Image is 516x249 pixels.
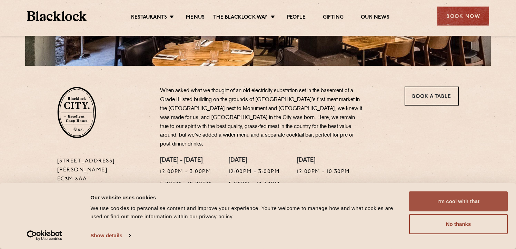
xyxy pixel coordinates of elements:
[437,7,489,26] div: Book Now
[90,230,130,241] a: Show details
[160,168,211,177] p: 12:00pm - 3:00pm
[57,87,96,138] img: City-stamp-default.svg
[90,204,401,221] div: We use cookies to personalise content and improve your experience. You're welcome to manage how a...
[57,157,150,184] p: [STREET_ADDRESS][PERSON_NAME] EC3M 8AA
[287,14,306,22] a: People
[186,14,205,22] a: Menus
[229,157,280,165] h4: [DATE]
[229,180,280,189] p: 5:00pm - 10:30pm
[160,180,211,189] p: 5:00pm - 10:00pm
[361,14,389,22] a: Our News
[160,87,364,149] p: When asked what we thought of an old electricity substation set in the basement of a Grade II lis...
[409,214,508,234] button: No thanks
[405,87,459,106] a: Book a Table
[160,157,211,165] h4: [DATE] - [DATE]
[229,168,280,177] p: 12:00pm - 3:00pm
[409,191,508,211] button: I'm cool with that
[27,11,87,21] img: BL_Textured_Logo-footer-cropped.svg
[14,230,75,241] a: Usercentrics Cookiebot - opens in a new window
[131,14,167,22] a: Restaurants
[323,14,344,22] a: Gifting
[297,157,350,165] h4: [DATE]
[90,193,401,201] div: Our website uses cookies
[213,14,268,22] a: The Blacklock Way
[297,168,350,177] p: 12:00pm - 10:30pm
